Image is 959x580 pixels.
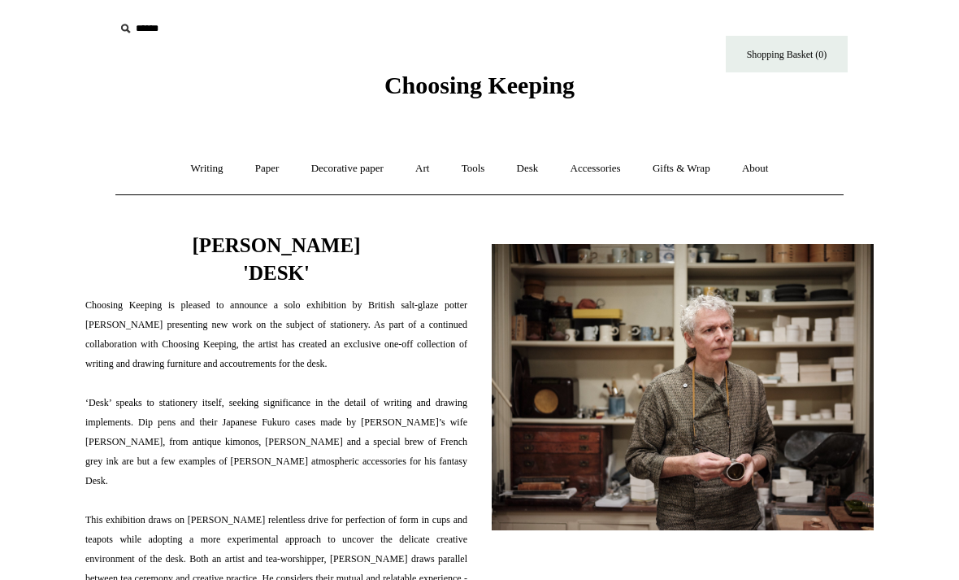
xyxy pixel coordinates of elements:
a: Decorative paper [297,147,398,190]
a: Art [401,147,444,190]
span: [PERSON_NAME] 'DESK' [193,234,361,284]
a: Tools [447,147,500,190]
a: Desk [502,147,553,190]
a: Gifts & Wrap [638,147,725,190]
a: Paper [241,147,294,190]
a: Writing [176,147,238,190]
span: Choosing Keeping [384,72,575,98]
a: Choosing Keeping [384,85,575,96]
img: pf-4ebd0736--Copyright-Choosing-Keeping-Steve-Harrison-LS-202001-31.jpg [492,244,874,531]
a: Shopping Basket (0) [726,36,848,72]
a: Accessories [556,147,636,190]
a: About [727,147,783,190]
